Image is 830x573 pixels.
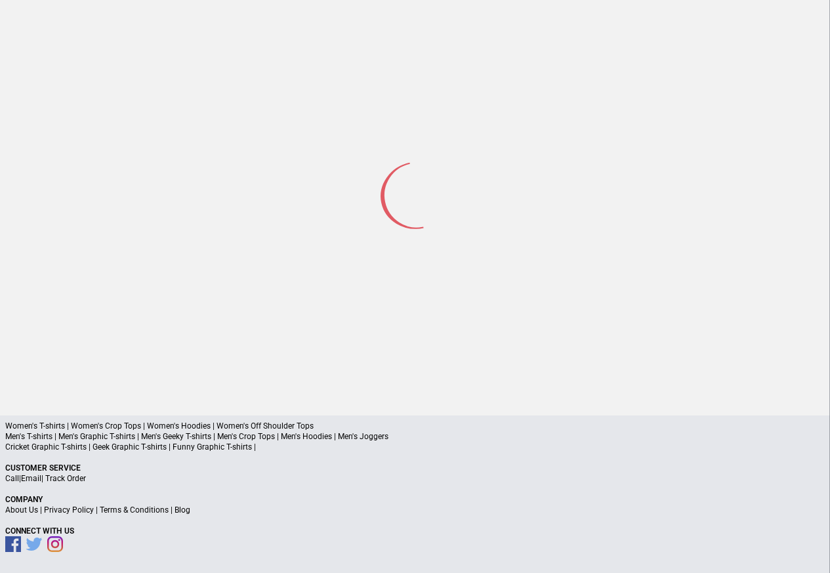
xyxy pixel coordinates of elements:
a: Blog [175,505,190,515]
p: | | | [5,505,825,515]
p: Cricket Graphic T-shirts | Geek Graphic T-shirts | Funny Graphic T-shirts | [5,442,825,452]
p: Company [5,494,825,505]
a: Call [5,474,19,483]
p: | | [5,473,825,484]
p: Women's T-shirts | Women's Crop Tops | Women's Hoodies | Women's Off Shoulder Tops [5,421,825,431]
a: Track Order [45,474,86,483]
a: Privacy Policy [44,505,94,515]
a: Terms & Conditions [100,505,169,515]
p: Connect With Us [5,526,825,536]
p: Customer Service [5,463,825,473]
a: Email [21,474,41,483]
p: Men's T-shirts | Men's Graphic T-shirts | Men's Geeky T-shirts | Men's Crop Tops | Men's Hoodies ... [5,431,825,442]
a: About Us [5,505,38,515]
